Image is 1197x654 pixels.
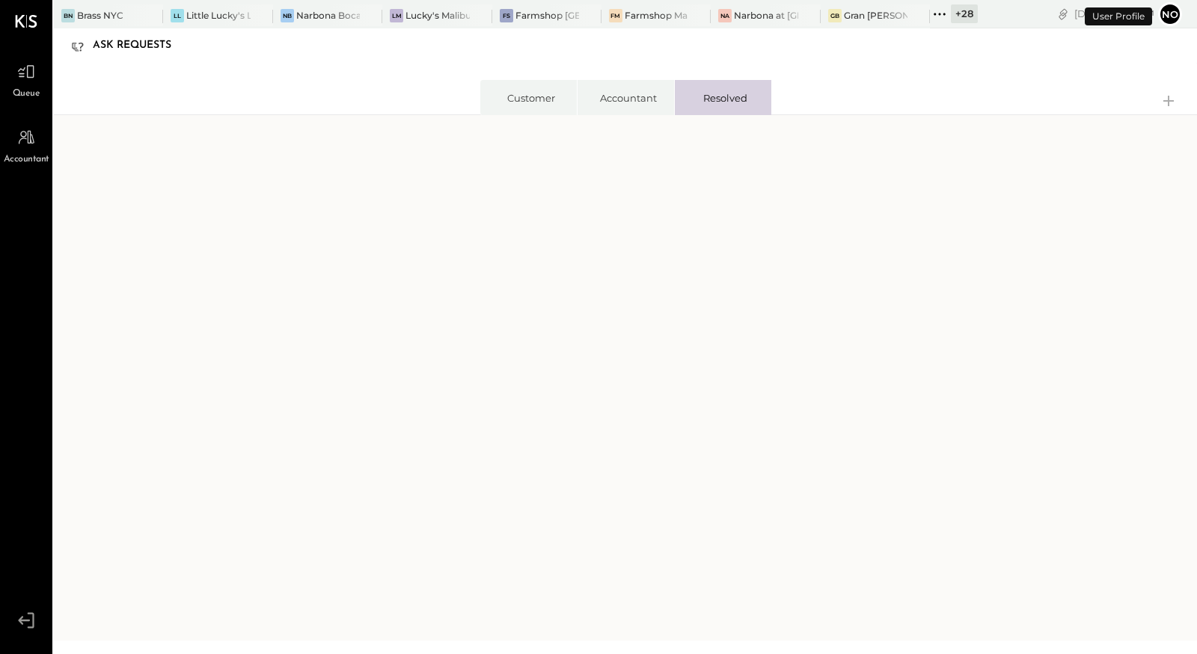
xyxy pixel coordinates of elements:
[1158,2,1182,26] button: no
[186,9,250,22] div: Little Lucky's LLC(Lucky's Soho)
[296,9,360,22] div: Narbona Boca Ratōn
[1085,7,1152,25] div: User Profile
[1074,7,1154,21] div: [DATE]
[495,91,566,105] div: Customer
[281,9,294,22] div: NB
[593,91,664,105] div: Accountant
[171,9,184,22] div: LL
[93,34,186,58] div: Ask Requests
[4,153,49,167] span: Accountant
[13,87,40,101] span: Queue
[1,58,52,101] a: Queue
[390,9,403,22] div: LM
[1,123,52,167] a: Accountant
[515,9,579,22] div: Farmshop [GEOGRAPHIC_DATA][PERSON_NAME]
[61,9,75,22] div: BN
[500,9,513,22] div: FS
[77,9,123,22] div: Brass NYC
[674,80,771,115] li: Resolved
[1056,6,1071,22] div: copy link
[405,9,469,22] div: Lucky's Malibu
[844,9,907,22] div: Gran [PERSON_NAME] (New)
[609,9,622,22] div: FM
[951,4,978,23] div: + 28
[828,9,842,22] div: GB
[625,9,688,22] div: Farmshop Marin
[734,9,798,22] div: Narbona at [GEOGRAPHIC_DATA] LLC
[718,9,732,22] div: Na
